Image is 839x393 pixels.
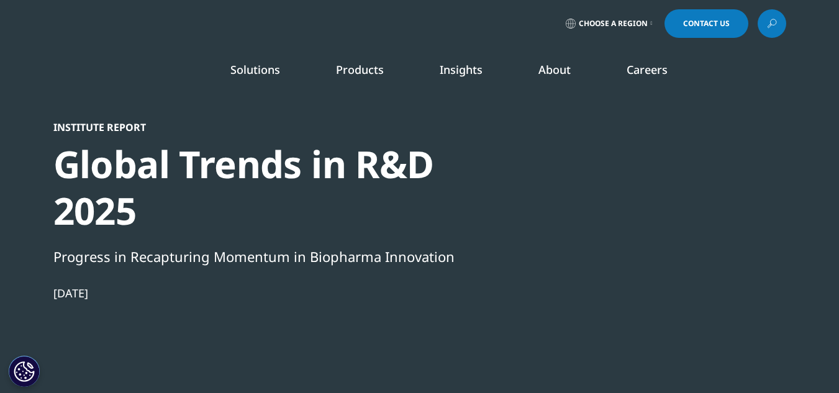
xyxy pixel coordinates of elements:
span: Choose a Region [579,19,648,29]
a: Contact Us [664,9,748,38]
div: Progress in Recapturing Momentum in Biopharma Innovation [53,246,479,267]
a: Insights [440,62,483,77]
a: Careers [627,62,668,77]
div: [DATE] [53,286,479,300]
div: Global Trends in R&D 2025 [53,141,479,234]
nav: Primary [158,43,786,102]
a: About [538,62,571,77]
a: Products [336,62,384,77]
button: Definições de cookies [9,356,40,387]
a: Solutions [230,62,280,77]
span: Contact Us [683,20,730,27]
div: Institute Report [53,121,479,133]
